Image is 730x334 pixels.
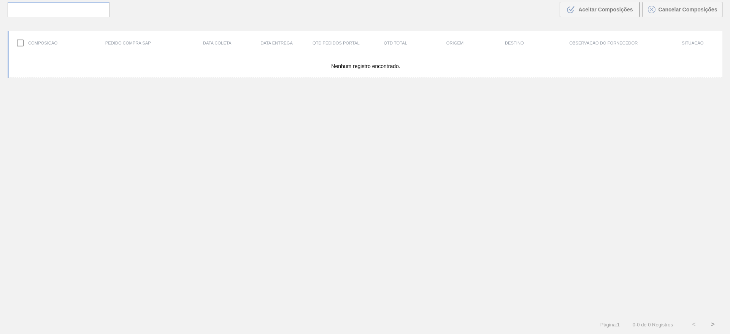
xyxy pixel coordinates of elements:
[247,41,306,45] div: Data Entrega
[643,2,722,17] button: Cancelar Composições
[187,41,247,45] div: Data coleta
[600,322,620,328] span: Página : 1
[306,41,366,45] div: Qtd Pedidos Portal
[560,2,640,17] button: Aceitar Composições
[703,315,722,334] button: >
[631,322,673,328] span: 0 - 0 de 0 Registros
[684,315,703,334] button: <
[9,35,68,51] div: Composição
[425,41,484,45] div: Origem
[578,6,633,13] span: Aceitar Composições
[659,6,717,13] span: Cancelar Composições
[331,63,400,69] span: Nenhum registro encontrado.
[366,41,425,45] div: Qtd Total
[544,41,663,45] div: Observação do Fornecedor
[485,41,544,45] div: Destino
[663,41,722,45] div: Situação
[68,41,187,45] div: Pedido Compra SAP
